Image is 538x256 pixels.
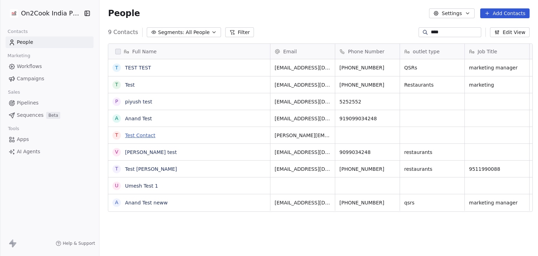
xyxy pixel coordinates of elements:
[56,241,95,246] a: Help & Support
[108,28,138,36] span: 9 Contacts
[413,48,440,55] span: outlet type
[17,148,40,155] span: AI Agents
[17,112,43,119] span: Sequences
[339,199,395,206] span: [PHONE_NUMBER]
[46,112,60,119] span: Beta
[339,166,395,173] span: [PHONE_NUMBER]
[115,199,119,206] div: A
[404,199,460,206] span: qsrs
[6,97,94,109] a: Pipelines
[158,29,184,36] span: Segments:
[115,165,118,173] div: T
[225,27,254,37] button: Filter
[270,44,335,59] div: Email
[17,99,39,107] span: Pipelines
[404,149,460,156] span: restaurants
[17,63,42,70] span: Workflows
[339,149,395,156] span: 9099034248
[469,199,525,206] span: marketing manager
[125,65,151,70] a: TEST TEST
[429,8,474,18] button: Settings
[275,149,331,156] span: [EMAIL_ADDRESS][DOMAIN_NAME]
[115,182,118,189] div: U
[404,81,460,88] span: Restaurants
[490,27,530,37] button: Edit View
[125,200,168,206] a: Anand Test neww
[469,81,525,88] span: marketing
[10,9,18,18] img: on2cook%20logo-04%20copy.jpg
[5,87,23,97] span: Sales
[6,146,94,157] a: AI Agents
[115,132,118,139] div: T
[115,64,118,72] div: T
[125,149,177,155] a: [PERSON_NAME] test
[6,134,94,145] a: Apps
[125,116,152,121] a: Anand Test
[275,115,331,122] span: [EMAIL_ADDRESS][DOMAIN_NAME]
[6,109,94,121] a: SequencesBeta
[6,73,94,85] a: Campaigns
[469,166,525,173] span: 9511990088
[125,133,156,138] a: Test Contact
[5,26,31,37] span: Contacts
[125,99,152,105] a: piyush test
[17,136,29,143] span: Apps
[480,8,530,18] button: Add Contacts
[275,98,331,105] span: [EMAIL_ADDRESS][DOMAIN_NAME]
[125,82,135,88] a: Test
[115,98,118,105] div: p
[125,166,177,172] a: Test [PERSON_NAME]
[339,64,395,71] span: [PHONE_NUMBER]
[348,48,384,55] span: Phone Number
[21,9,82,18] span: On2Cook India Pvt. Ltd.
[108,44,270,59] div: Full Name
[335,44,400,59] div: Phone Number
[6,36,94,48] a: People
[5,50,33,61] span: Marketing
[477,48,497,55] span: Job Title
[404,166,460,173] span: restaurants
[17,75,44,82] span: Campaigns
[63,241,95,246] span: Help & Support
[108,59,270,252] div: grid
[339,115,395,122] span: 919099034248
[115,81,118,88] div: T
[339,81,395,88] span: [PHONE_NUMBER]
[17,39,33,46] span: People
[186,29,209,36] span: All People
[404,64,460,71] span: QSRs
[275,81,331,88] span: [EMAIL_ADDRESS][DOMAIN_NAME]
[275,166,331,173] span: [EMAIL_ADDRESS][DOMAIN_NAME]
[132,48,157,55] span: Full Name
[465,44,529,59] div: Job Title
[339,98,395,105] span: 5252552
[469,64,525,71] span: marketing manager
[275,199,331,206] span: [EMAIL_ADDRESS][DOMAIN_NAME]
[115,148,119,156] div: V
[275,132,331,139] span: [PERSON_NAME][EMAIL_ADDRESS][DOMAIN_NAME]
[8,7,78,19] button: On2Cook India Pvt. Ltd.
[125,183,158,189] a: Umesh Test 1
[115,115,119,122] div: A
[5,123,22,134] span: Tools
[6,61,94,72] a: Workflows
[108,8,140,19] span: People
[275,64,331,71] span: [EMAIL_ADDRESS][DOMAIN_NAME]
[400,44,464,59] div: outlet type
[283,48,297,55] span: Email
